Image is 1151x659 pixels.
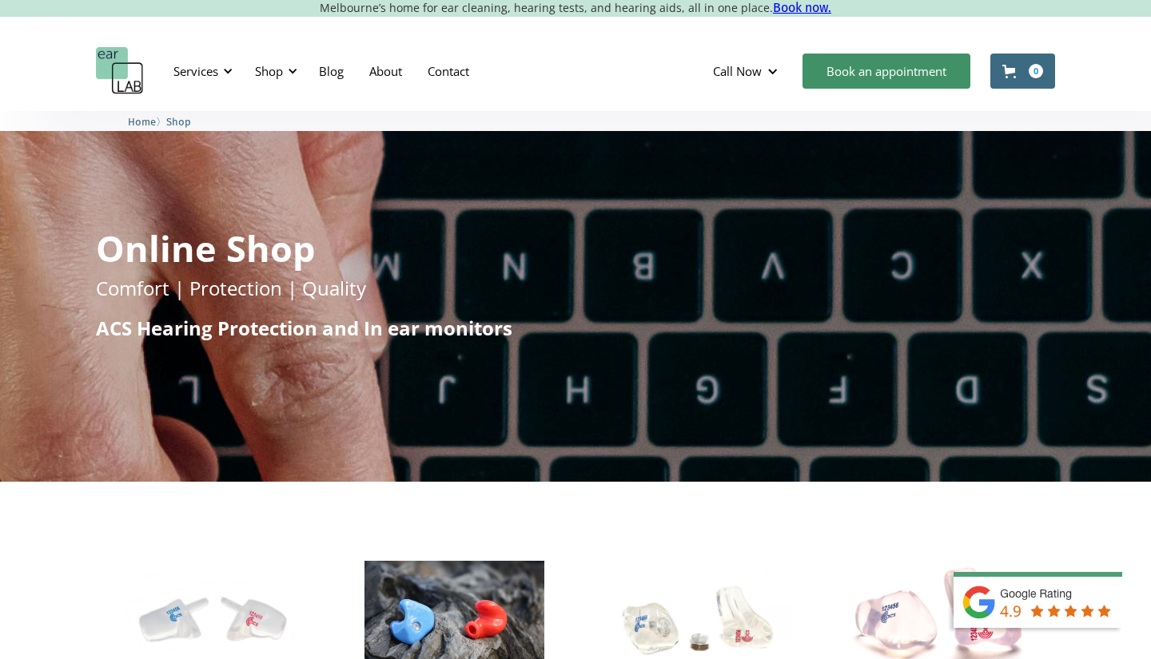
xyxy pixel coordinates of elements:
[1029,64,1043,78] div: 0
[128,113,156,129] a: Home
[173,63,218,79] div: Services
[96,230,315,266] h1: Online Shop
[306,48,356,94] a: Blog
[803,54,970,89] a: Book an appointment
[990,54,1055,89] a: Open cart
[96,47,144,95] a: home
[356,48,415,94] a: About
[166,113,191,129] a: Shop
[96,315,512,341] strong: ACS Hearing Protection and In ear monitors
[128,113,166,130] li: 〉
[713,63,762,79] div: Call Now
[166,116,191,128] span: Shop
[164,47,237,95] div: Services
[128,116,156,128] span: Home
[96,274,366,302] p: Comfort | Protection | Quality
[255,63,283,79] div: Shop
[700,47,795,95] div: Call Now
[245,47,302,95] div: Shop
[415,48,482,94] a: Contact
